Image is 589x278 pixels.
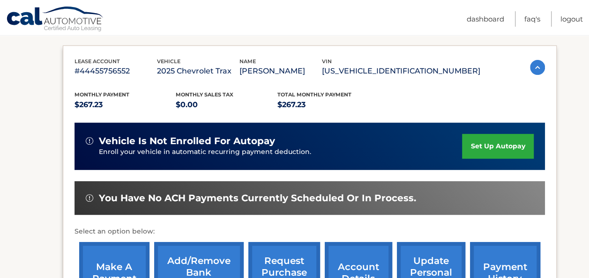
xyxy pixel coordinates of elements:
span: name [239,58,256,65]
a: Dashboard [467,11,504,27]
p: $0.00 [176,98,277,111]
span: Monthly Payment [75,91,129,98]
img: alert-white.svg [86,194,93,202]
a: Cal Automotive [6,6,104,33]
span: vin [322,58,332,65]
a: FAQ's [524,11,540,27]
img: accordion-active.svg [530,60,545,75]
span: vehicle is not enrolled for autopay [99,135,275,147]
p: [US_VEHICLE_IDENTIFICATION_NUMBER] [322,65,480,78]
p: [PERSON_NAME] [239,65,322,78]
img: alert-white.svg [86,137,93,145]
span: vehicle [157,58,180,65]
a: set up autopay [462,134,533,159]
span: Monthly sales Tax [176,91,233,98]
a: Logout [560,11,583,27]
p: $267.23 [75,98,176,111]
span: Total Monthly Payment [277,91,351,98]
p: $267.23 [277,98,379,111]
span: You have no ACH payments currently scheduled or in process. [99,192,416,204]
p: Enroll your vehicle in automatic recurring payment deduction. [99,147,462,157]
span: lease account [75,58,120,65]
p: 2025 Chevrolet Trax [157,65,239,78]
p: Select an option below: [75,226,545,237]
p: #44455756552 [75,65,157,78]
